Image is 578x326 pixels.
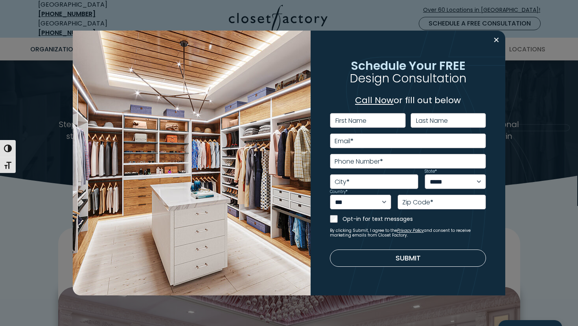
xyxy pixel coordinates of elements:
button: Submit [330,250,486,267]
a: Call Now [355,94,394,106]
label: State [425,169,437,173]
label: First Name [335,118,366,124]
button: Close modal [491,34,502,46]
img: Walk in closet with island [73,31,311,295]
label: Country [330,190,348,194]
a: Privacy Policy [397,228,424,233]
label: Phone Number [335,158,383,165]
label: Zip Code [402,199,433,206]
label: Opt-in for text messages [342,215,486,223]
label: Last Name [416,118,448,124]
label: Email [335,138,353,144]
span: Schedule Your FREE [351,57,466,74]
small: By clicking Submit, I agree to the and consent to receive marketing emails from Closet Factory. [330,228,486,238]
p: or fill out below [330,94,486,107]
span: Design Consultation [350,70,466,87]
label: City [335,179,350,185]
